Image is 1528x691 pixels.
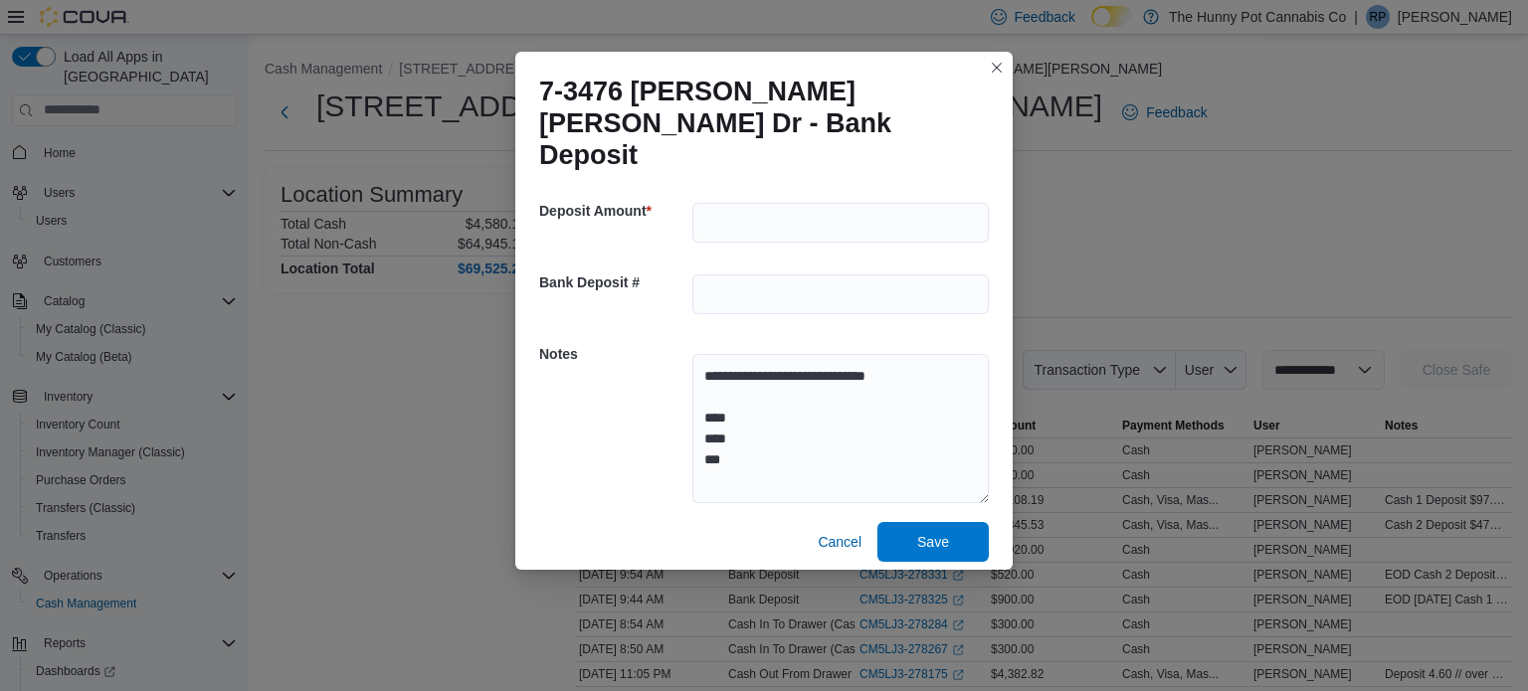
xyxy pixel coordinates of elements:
span: Save [917,532,949,552]
h1: 7-3476 [PERSON_NAME] [PERSON_NAME] Dr - Bank Deposit [539,76,973,171]
h5: Bank Deposit # [539,262,688,302]
button: Cancel [810,522,869,562]
h5: Deposit Amount [539,191,688,231]
h5: Notes [539,334,688,374]
button: Save [877,522,989,562]
span: Cancel [818,532,861,552]
button: Closes this modal window [985,56,1009,80]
